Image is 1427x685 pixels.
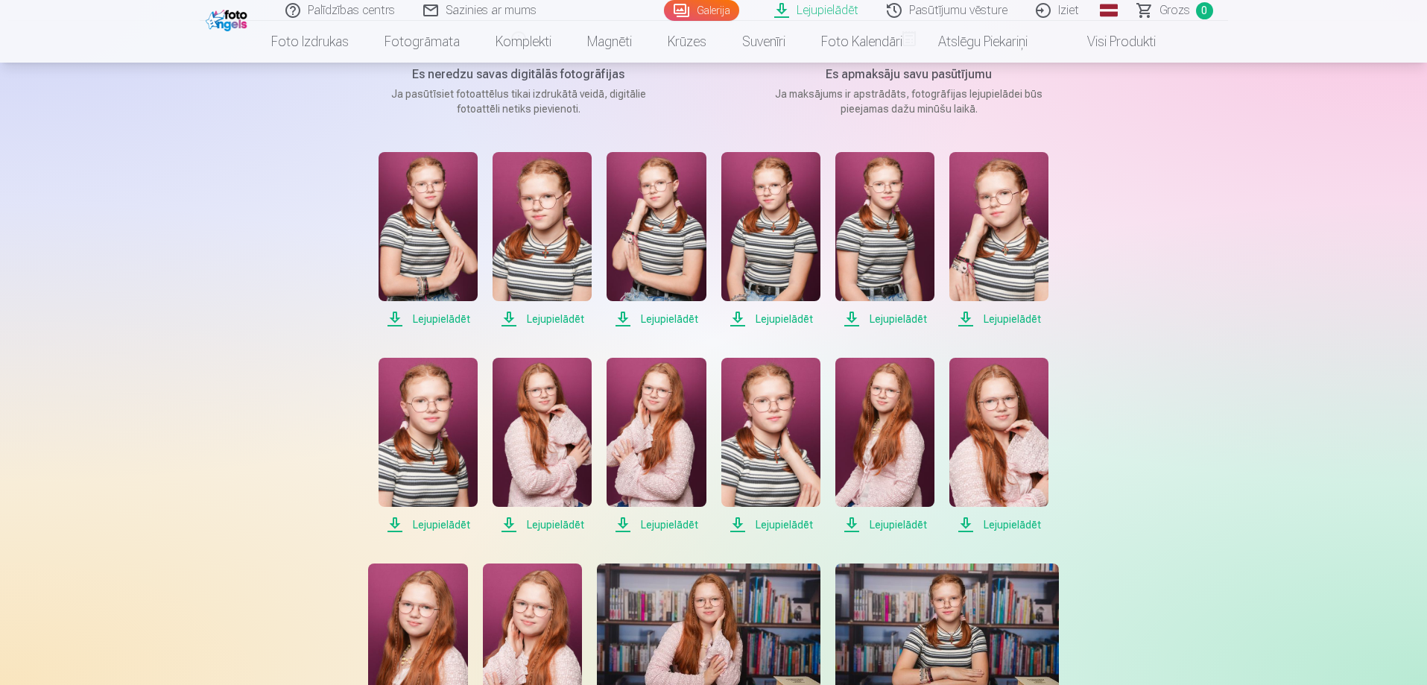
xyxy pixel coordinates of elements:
[377,66,660,83] h5: Es neredzu savas digitālās fotogrāfijas
[569,21,650,63] a: Magnēti
[949,152,1048,328] a: Lejupielādēt
[379,152,478,328] a: Lejupielādēt
[803,21,920,63] a: Foto kalendāri
[206,6,251,31] img: /fa1
[607,516,706,534] span: Lejupielādēt
[379,358,478,534] a: Lejupielādēt
[493,516,592,534] span: Lejupielādēt
[1196,2,1213,19] span: 0
[607,310,706,328] span: Lejupielādēt
[493,358,592,534] a: Lejupielādēt
[768,86,1051,116] p: Ja maksājums ir apstrādāts, fotogrāfijas lejupielādei būs pieejamas dažu minūšu laikā.
[379,310,478,328] span: Lejupielādēt
[607,358,706,534] a: Lejupielādēt
[835,516,934,534] span: Lejupielādēt
[768,66,1051,83] h5: Es apmaksāju savu pasūtījumu
[721,516,820,534] span: Lejupielādēt
[724,21,803,63] a: Suvenīri
[493,310,592,328] span: Lejupielādēt
[478,21,569,63] a: Komplekti
[835,358,934,534] a: Lejupielādēt
[253,21,367,63] a: Foto izdrukas
[721,152,820,328] a: Lejupielādēt
[721,310,820,328] span: Lejupielādēt
[1045,21,1174,63] a: Visi produkti
[379,516,478,534] span: Lejupielādēt
[949,358,1048,534] a: Lejupielādēt
[949,310,1048,328] span: Lejupielādēt
[650,21,724,63] a: Krūzes
[1159,1,1190,19] span: Grozs
[920,21,1045,63] a: Atslēgu piekariņi
[721,358,820,534] a: Lejupielādēt
[377,86,660,116] p: Ja pasūtīsiet fotoattēlus tikai izdrukātā veidā, digitālie fotoattēli netiks pievienoti.
[607,152,706,328] a: Lejupielādēt
[493,152,592,328] a: Lejupielādēt
[949,516,1048,534] span: Lejupielādēt
[835,152,934,328] a: Lejupielādēt
[835,310,934,328] span: Lejupielādēt
[367,21,478,63] a: Fotogrāmata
